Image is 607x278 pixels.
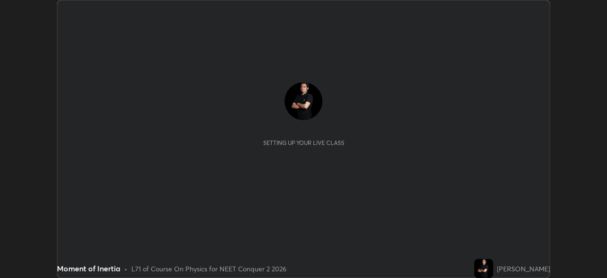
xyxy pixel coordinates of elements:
div: Moment of Inertia [57,263,120,274]
img: 40cbeb4c3a5c4ff3bcc3c6587ae1c9d7.jpg [285,82,322,120]
div: Setting up your live class [263,139,344,146]
div: [PERSON_NAME] [497,264,550,274]
div: • [124,264,128,274]
div: L71 of Course On Physics for NEET Conquer 2 2026 [131,264,286,274]
img: 40cbeb4c3a5c4ff3bcc3c6587ae1c9d7.jpg [474,259,493,278]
